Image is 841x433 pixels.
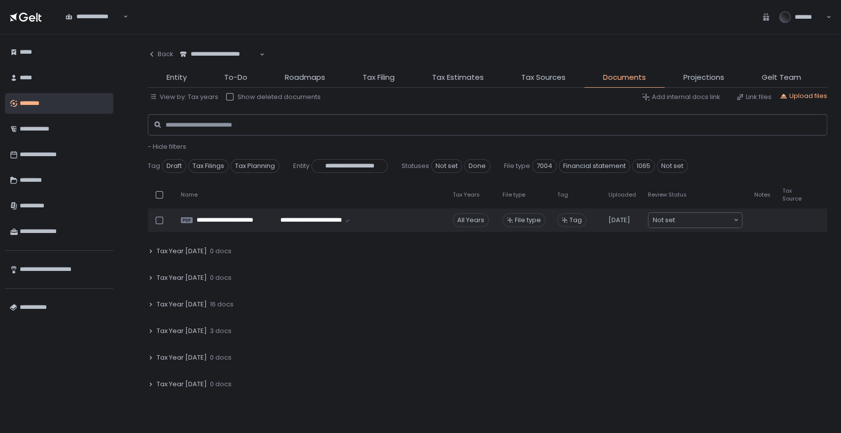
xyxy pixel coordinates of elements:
span: Tax Year [DATE] [157,327,207,335]
span: Tax Filing [363,72,395,83]
span: Statuses [402,162,429,170]
span: Tax Sources [521,72,566,83]
span: 16 docs [210,300,234,309]
span: File type [503,191,525,199]
span: Entity [293,162,309,170]
span: Tax Source [782,187,809,202]
span: Documents [603,72,646,83]
span: Tag [557,191,568,199]
div: Search for option [648,213,742,228]
button: Back [148,44,173,64]
div: Search for option [173,44,265,65]
div: Search for option [59,7,128,28]
span: Projections [683,72,724,83]
span: 3 docs [210,327,232,335]
span: Not set [431,159,462,173]
input: Search for option [180,59,259,68]
input: Search for option [66,21,122,31]
span: Uploaded [608,191,636,199]
button: Add internal docs link [642,93,720,101]
span: 0 docs [210,247,232,256]
span: Done [464,159,490,173]
span: Tax Year [DATE] [157,247,207,256]
button: Link files [736,93,772,101]
span: File type [504,162,530,170]
button: View by: Tax years [150,93,218,101]
span: Financial statement [559,159,630,173]
span: Not set [657,159,688,173]
span: Tag [570,216,582,225]
span: 0 docs [210,353,232,362]
span: Roadmaps [285,72,325,83]
span: Draft [162,159,186,173]
span: 7004 [532,159,557,173]
span: Tax Year [DATE] [157,300,207,309]
span: [DATE] [608,216,630,225]
span: File type [515,216,541,225]
div: Back [148,50,173,59]
span: Not set [653,215,675,225]
span: Tax Estimates [432,72,484,83]
span: Review Status [648,191,687,199]
span: To-Do [224,72,247,83]
span: Tax Years [453,191,480,199]
span: 1065 [632,159,655,173]
input: Search for option [675,215,733,225]
span: Name [181,191,198,199]
span: Gelt Team [762,72,801,83]
span: Entity [167,72,187,83]
span: Tax Year [DATE] [157,380,207,389]
span: 0 docs [210,380,232,389]
div: All Years [453,213,489,227]
span: Tag [148,162,160,170]
span: Tax Year [DATE] [157,353,207,362]
button: - Hide filters [148,142,186,151]
button: Upload files [779,92,827,100]
span: Notes [754,191,771,199]
span: Tax Planning [231,159,279,173]
span: 0 docs [210,273,232,282]
span: Tax Year [DATE] [157,273,207,282]
span: Tax Filings [188,159,229,173]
